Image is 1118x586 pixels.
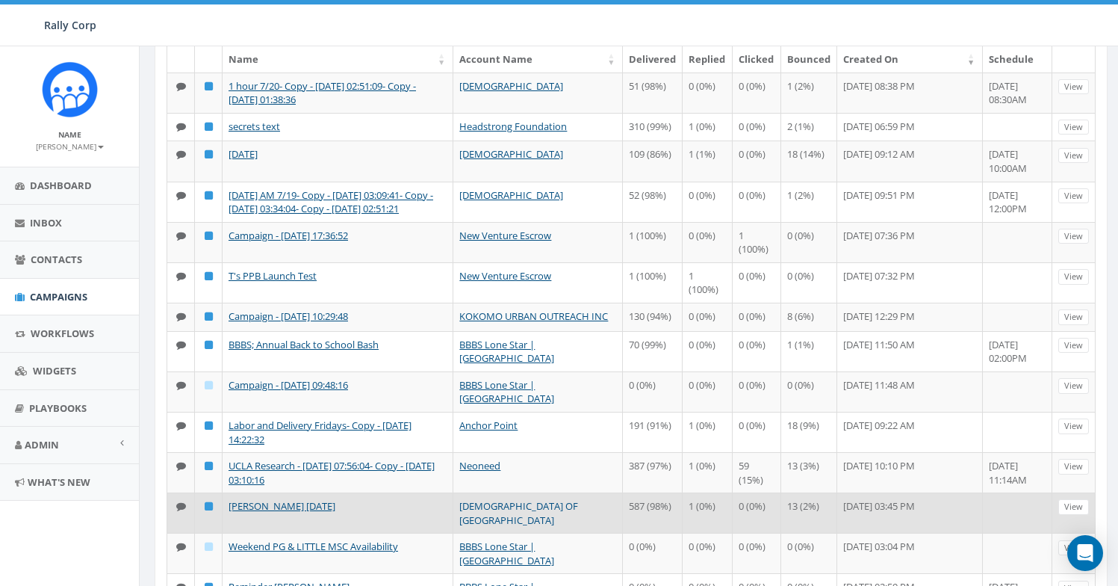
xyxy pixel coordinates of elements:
td: 0 (0%) [733,73,781,113]
td: 1 (2%) [781,182,837,222]
td: 13 (2%) [781,493,837,533]
td: [DATE] 12:29 PM [837,303,983,331]
i: Published [205,81,213,91]
small: [PERSON_NAME] [36,141,104,152]
i: Text SMS [176,421,186,431]
td: 0 (0%) [733,331,781,371]
a: Weekend PG & LITTLE MSC Availability [229,540,398,553]
th: Clicked [733,46,781,73]
i: Published [205,312,213,321]
td: 13 (3%) [781,452,837,493]
td: 1 (0%) [683,412,732,452]
td: 59 (15%) [733,452,781,493]
a: [DEMOGRAPHIC_DATA] OF [GEOGRAPHIC_DATA] [459,499,578,527]
td: 1 (1%) [683,141,732,181]
td: [DATE] 11:14AM [983,452,1052,493]
td: [DATE] 06:59 PM [837,113,983,141]
td: 310 (99%) [623,113,683,141]
td: 1 (100%) [623,262,683,303]
td: [DATE] 12:00PM [983,182,1052,222]
i: Published [205,271,213,281]
td: 0 (0%) [733,113,781,141]
i: Text SMS [176,461,186,471]
td: [DATE] 11:48 AM [837,371,983,412]
td: 1 (100%) [733,222,781,262]
td: 52 (98%) [623,182,683,222]
a: View [1058,378,1089,394]
td: 0 (0%) [781,371,837,412]
td: 130 (94%) [623,303,683,331]
span: What's New [28,475,90,489]
a: Campaign - [DATE] 09:48:16 [229,378,348,392]
td: 0 (0%) [733,262,781,303]
td: 8 (6%) [781,303,837,331]
th: Account Name: activate to sort column ascending [453,46,623,73]
a: View [1058,459,1089,475]
td: [DATE] 08:38 PM [837,73,983,113]
a: Anchor Point [459,419,518,432]
i: Text SMS [176,81,186,91]
td: 1 (2%) [781,73,837,113]
td: 0 (0%) [733,141,781,181]
i: Published [205,149,213,159]
a: View [1058,148,1089,164]
i: Text SMS [176,542,186,552]
a: Campaign - [DATE] 17:36:52 [229,229,348,242]
td: 1 (0%) [683,452,732,493]
td: 0 (0%) [683,73,732,113]
span: Inbox [30,216,62,229]
td: 0 (0%) [781,222,837,262]
span: Workflows [31,327,94,340]
a: Campaign - [DATE] 10:29:48 [229,309,348,323]
i: Published [205,340,213,350]
a: BBBS Lone Star | [GEOGRAPHIC_DATA] [459,540,554,567]
td: 1 (1%) [781,331,837,371]
span: Contacts [31,253,82,266]
td: 1 (100%) [683,262,732,303]
td: 387 (97%) [623,452,683,493]
a: Headstrong Foundation [459,120,567,133]
td: 0 (0%) [683,182,732,222]
a: [DEMOGRAPHIC_DATA] [459,188,563,202]
i: Text SMS [176,191,186,200]
td: 0 (0%) [733,533,781,573]
i: Text SMS [176,380,186,390]
td: 0 (0%) [733,412,781,452]
a: View [1058,188,1089,204]
span: Rally Corp [44,18,96,32]
td: 1 (0%) [683,113,732,141]
a: UCLA Research - [DATE] 07:56:04- Copy - [DATE] 03:10:16 [229,459,435,487]
a: View [1058,269,1089,285]
td: [DATE] 07:32 PM [837,262,983,303]
td: [DATE] 09:12 AM [837,141,983,181]
a: View [1058,540,1089,556]
td: 0 (0%) [683,222,732,262]
i: Published [205,421,213,431]
td: 51 (98%) [623,73,683,113]
i: Published [205,502,213,511]
a: [PERSON_NAME] [36,139,104,152]
th: Replied [683,46,732,73]
span: Campaigns [30,290,87,303]
a: [DEMOGRAPHIC_DATA] [459,147,563,161]
a: [DATE] AM 7/19- Copy - [DATE] 03:09:41- Copy - [DATE] 03:34:04- Copy - [DATE] 02:51:21 [229,188,433,216]
th: Created On: activate to sort column ascending [837,46,983,73]
td: 18 (9%) [781,412,837,452]
td: 0 (0%) [781,262,837,303]
a: BBBS Lone Star | [GEOGRAPHIC_DATA] [459,338,554,366]
a: BBBS Lone Star | [GEOGRAPHIC_DATA] [459,378,554,406]
a: T's PPB Launch Test [229,269,317,283]
td: [DATE] 09:22 AM [837,412,983,452]
i: Text SMS [176,340,186,350]
i: Published [205,122,213,132]
a: [DATE] [229,147,258,161]
td: 0 (0%) [623,371,683,412]
td: 1 (0%) [683,493,732,533]
td: [DATE] 09:51 PM [837,182,983,222]
i: Text SMS [176,271,186,281]
td: 587 (98%) [623,493,683,533]
i: Text SMS [176,312,186,321]
i: Text SMS [176,231,186,241]
a: Labor and Delivery Fridays- Copy - [DATE] 14:22:32 [229,419,412,446]
td: 191 (91%) [623,412,683,452]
